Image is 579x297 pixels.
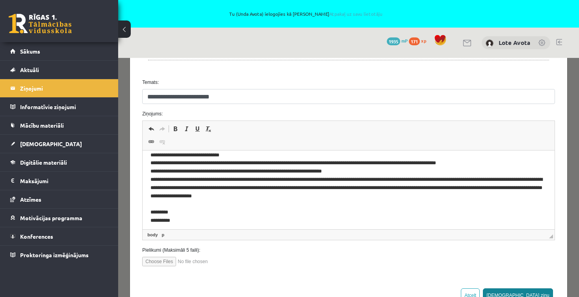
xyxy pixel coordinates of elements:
[74,66,85,76] a: Pasvītrojums (⌘+U)
[431,176,435,180] span: Mērogot
[499,39,530,46] a: Lote Avota
[20,140,82,147] span: [DEMOGRAPHIC_DATA]
[20,79,108,97] legend: Ziņojumi
[387,37,408,44] a: 1935 mP
[28,66,39,76] a: Atcelt (⌘+Z)
[10,42,108,60] a: Sākums
[365,230,435,245] button: [DEMOGRAPHIC_DATA] ziņu
[10,98,108,116] a: Informatīvie ziņojumi
[20,159,67,166] span: Digitālie materiāli
[28,79,39,89] a: Saite (⌘+K)
[20,98,108,116] legend: Informatīvie ziņojumi
[39,66,50,76] a: Atkārtot (⌘+Y)
[10,135,108,153] a: [DEMOGRAPHIC_DATA]
[10,227,108,245] a: Konferences
[10,190,108,208] a: Atzīmes
[18,189,443,196] label: Pielikumi (Maksimāli 5 faili):
[52,66,63,76] a: Treknraksts (⌘+B)
[20,214,82,221] span: Motivācijas programma
[39,79,50,89] a: Atsaistīt
[20,48,40,55] span: Sākums
[20,196,41,203] span: Atzīmes
[28,173,41,180] a: body elements
[20,122,64,129] span: Mācību materiāli
[10,61,108,79] a: Aktuāli
[10,209,108,227] a: Motivācijas programma
[343,230,362,245] button: Atcelt
[24,93,436,171] iframe: Bagātinātā teksta redaktors, wiswyg-editor-47024871596620-1757421052-359
[329,11,382,17] a: Atpakaļ uz savu lietotāju
[409,37,420,45] span: 171
[42,173,48,180] a: p elements
[387,37,400,45] span: 1935
[409,37,430,44] a: 171 xp
[9,14,72,33] a: Rīgas 1. Tālmācības vidusskola
[63,66,74,76] a: Slīpraksts (⌘+I)
[10,246,108,264] a: Proktoringa izmēģinājums
[20,233,53,240] span: Konferences
[486,39,494,47] img: Lote Avota
[10,79,108,97] a: Ziņojumi
[18,52,443,59] label: Ziņojums:
[85,66,96,76] a: Noņemt stilus
[20,251,89,258] span: Proktoringa izmēģinājums
[20,172,108,190] legend: Maksājumi
[20,66,39,73] span: Aktuāli
[10,172,108,190] a: Maksājumi
[401,37,408,44] span: mP
[10,153,108,171] a: Digitālie materiāli
[421,37,426,44] span: xp
[18,21,443,28] label: Temats:
[10,116,108,134] a: Mācību materiāli
[91,11,521,16] span: Tu (Unda Avota) ielogojies kā [PERSON_NAME]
